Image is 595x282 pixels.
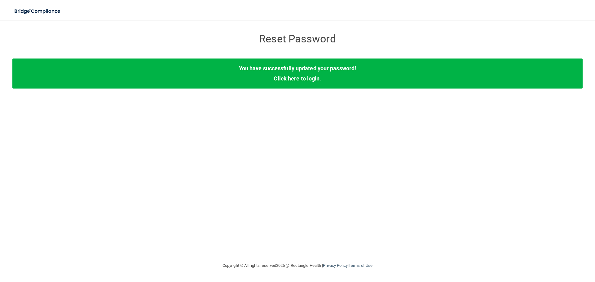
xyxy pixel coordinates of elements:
[274,75,320,82] a: Click here to login
[9,5,66,18] img: bridge_compliance_login_screen.278c3ca4.svg
[12,59,583,88] div: .
[239,65,356,72] b: You have successfully updated your password!
[184,256,411,275] div: Copyright © All rights reserved 2025 @ Rectangle Health | |
[184,33,411,45] h3: Reset Password
[349,263,372,268] a: Terms of Use
[323,263,347,268] a: Privacy Policy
